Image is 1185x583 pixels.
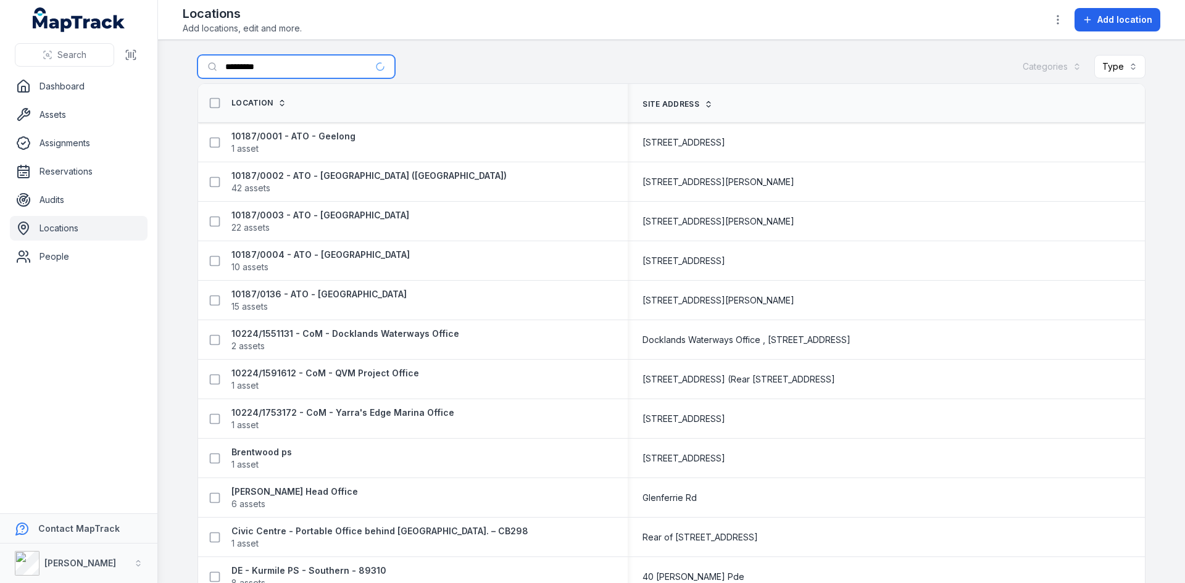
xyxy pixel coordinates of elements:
[642,334,850,346] span: Docklands Waterways Office , [STREET_ADDRESS]
[231,261,268,273] span: 10 assets
[231,458,259,471] span: 1 asset
[231,288,407,313] a: 10187/0136 - ATO - [GEOGRAPHIC_DATA]15 assets
[231,209,409,221] strong: 10187/0003 - ATO - [GEOGRAPHIC_DATA]
[642,373,835,386] span: [STREET_ADDRESS] (Rear [STREET_ADDRESS]
[231,367,419,392] a: 10224/1591612 - CoM - QVM Project Office1 asset
[231,379,259,392] span: 1 asset
[231,170,507,194] a: 10187/0002 - ATO - [GEOGRAPHIC_DATA] ([GEOGRAPHIC_DATA])42 assets
[57,49,86,61] span: Search
[10,159,148,184] a: Reservations
[10,102,148,127] a: Assets
[642,413,725,425] span: [STREET_ADDRESS]
[231,300,268,313] span: 15 assets
[231,525,528,550] a: Civic Centre - Portable Office behind [GEOGRAPHIC_DATA]. – CB2981 asset
[10,244,148,269] a: People
[231,170,507,182] strong: 10187/0002 - ATO - [GEOGRAPHIC_DATA] ([GEOGRAPHIC_DATA])
[231,221,270,234] span: 22 assets
[642,215,794,228] span: [STREET_ADDRESS][PERSON_NAME]
[642,571,744,583] span: 40 [PERSON_NAME] Pde
[183,22,302,35] span: Add locations, edit and more.
[231,249,410,261] strong: 10187/0004 - ATO - [GEOGRAPHIC_DATA]
[642,255,725,267] span: [STREET_ADDRESS]
[231,419,259,431] span: 1 asset
[642,99,713,109] a: Site address
[10,131,148,155] a: Assignments
[10,188,148,212] a: Audits
[231,130,355,155] a: 10187/0001 - ATO - Geelong1 asset
[231,328,459,352] a: 10224/1551131 - CoM - Docklands Waterways Office2 assets
[231,288,407,300] strong: 10187/0136 - ATO - [GEOGRAPHIC_DATA]
[642,531,758,544] span: Rear of [STREET_ADDRESS]
[231,130,355,143] strong: 10187/0001 - ATO - Geelong
[183,5,302,22] h2: Locations
[10,74,148,99] a: Dashboard
[231,537,259,550] span: 1 asset
[642,176,794,188] span: [STREET_ADDRESS][PERSON_NAME]
[231,446,292,471] a: Brentwood ps1 asset
[44,558,116,568] strong: [PERSON_NAME]
[231,525,528,537] strong: Civic Centre - Portable Office behind [GEOGRAPHIC_DATA]. – CB298
[231,407,454,419] strong: 10224/1753172 - CoM - Yarra's Edge Marina Office
[10,216,148,241] a: Locations
[642,452,725,465] span: [STREET_ADDRESS]
[231,486,358,510] a: [PERSON_NAME] Head Office6 assets
[231,143,259,155] span: 1 asset
[231,182,270,194] span: 42 assets
[1094,55,1145,78] button: Type
[231,564,386,577] strong: DE - Kurmile PS - Southern - 89310
[231,209,409,234] a: 10187/0003 - ATO - [GEOGRAPHIC_DATA]22 assets
[231,498,265,510] span: 6 assets
[1097,14,1152,26] span: Add location
[231,328,459,340] strong: 10224/1551131 - CoM - Docklands Waterways Office
[642,99,699,109] span: Site address
[33,7,125,32] a: MapTrack
[642,294,794,307] span: [STREET_ADDRESS][PERSON_NAME]
[1075,8,1160,31] button: Add location
[231,446,292,458] strong: Brentwood ps
[231,340,265,352] span: 2 assets
[642,136,725,149] span: [STREET_ADDRESS]
[15,43,114,67] button: Search
[38,523,120,534] strong: Contact MapTrack
[231,367,419,379] strong: 10224/1591612 - CoM - QVM Project Office
[231,486,358,498] strong: [PERSON_NAME] Head Office
[231,407,454,431] a: 10224/1753172 - CoM - Yarra's Edge Marina Office1 asset
[231,98,273,108] span: Location
[231,249,410,273] a: 10187/0004 - ATO - [GEOGRAPHIC_DATA]10 assets
[642,492,697,504] span: Glenferrie Rd
[231,98,286,108] a: Location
